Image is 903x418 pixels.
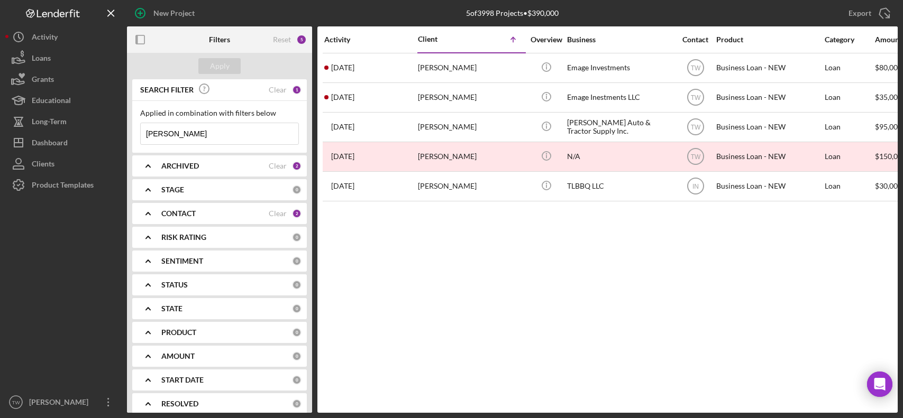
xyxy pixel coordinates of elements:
[5,48,122,69] button: Loans
[161,376,204,384] b: START DATE
[32,174,94,198] div: Product Templates
[567,54,673,82] div: Emage Investments
[5,392,122,413] button: TW[PERSON_NAME]
[26,392,95,415] div: [PERSON_NAME]
[32,26,58,50] div: Activity
[292,399,302,408] div: 0
[32,69,54,92] div: Grants
[292,280,302,290] div: 0
[140,86,194,94] b: SEARCH FILTER
[12,400,21,405] text: TW
[32,90,71,114] div: Educational
[690,124,700,131] text: TW
[273,35,291,44] div: Reset
[825,35,874,44] div: Category
[567,143,673,171] div: N/A
[5,26,122,48] button: Activity
[418,113,524,141] div: [PERSON_NAME]
[716,35,822,44] div: Product
[867,371,892,397] div: Open Intercom Messenger
[292,351,302,361] div: 0
[161,328,196,337] b: PRODUCT
[296,34,307,45] div: 5
[292,233,302,242] div: 0
[292,375,302,385] div: 0
[716,113,822,141] div: Business Loan - NEW
[32,48,51,71] div: Loans
[32,153,54,177] div: Clients
[198,58,241,74] button: Apply
[5,69,122,90] button: Grants
[418,172,524,200] div: [PERSON_NAME]
[567,113,673,141] div: [PERSON_NAME] Auto & Tractor Supply Inc.
[331,123,354,131] time: 2025-07-14 15:33
[292,161,302,171] div: 2
[269,86,287,94] div: Clear
[161,233,206,241] b: RISK RATING
[825,172,874,200] div: Loan
[5,153,122,174] button: Clients
[161,185,184,194] b: STAGE
[716,143,822,171] div: Business Loan - NEW
[5,111,122,132] button: Long-Term
[716,54,822,82] div: Business Loan - NEW
[418,54,524,82] div: [PERSON_NAME]
[5,90,122,111] button: Educational
[331,182,354,190] time: 2025-08-05 21:18
[161,257,203,265] b: SENTIMENT
[825,143,874,171] div: Loan
[466,9,559,17] div: 5 of 3998 Projects • $390,000
[209,35,230,44] b: Filters
[690,94,700,101] text: TW
[5,132,122,153] button: Dashboard
[825,54,874,82] div: Loan
[526,35,566,44] div: Overview
[292,328,302,337] div: 0
[127,3,205,24] button: New Project
[210,58,230,74] div: Apply
[716,172,822,200] div: Business Loan - NEW
[825,83,874,112] div: Loan
[825,113,874,141] div: Loan
[32,132,68,156] div: Dashboard
[567,83,673,112] div: Emage Inestments LLC
[292,185,302,194] div: 0
[418,83,524,112] div: [PERSON_NAME]
[161,400,198,408] b: RESOLVED
[292,85,302,95] div: 1
[418,35,471,43] div: Client
[269,209,287,218] div: Clear
[269,162,287,170] div: Clear
[690,153,700,161] text: TW
[32,111,67,135] div: Long-Term
[292,209,302,218] div: 2
[324,35,417,44] div: Activity
[292,304,302,313] div: 0
[567,35,673,44] div: Business
[5,174,122,196] button: Product Templates
[140,109,299,117] div: Applied in combination with filters below
[418,143,524,171] div: [PERSON_NAME]
[161,352,195,360] b: AMOUNT
[331,152,354,161] time: 2024-07-07 02:05
[567,172,673,200] div: TLBBQ LLC
[690,64,700,72] text: TW
[716,83,822,112] div: Business Loan - NEW
[331,63,354,72] time: 2025-05-07 19:46
[161,162,199,170] b: ARCHIVED
[849,3,871,24] div: Export
[331,93,354,101] time: 2024-04-29 20:05
[161,281,188,289] b: STATUS
[153,3,195,24] div: New Project
[692,183,699,190] text: IN
[161,304,183,313] b: STATE
[292,256,302,266] div: 0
